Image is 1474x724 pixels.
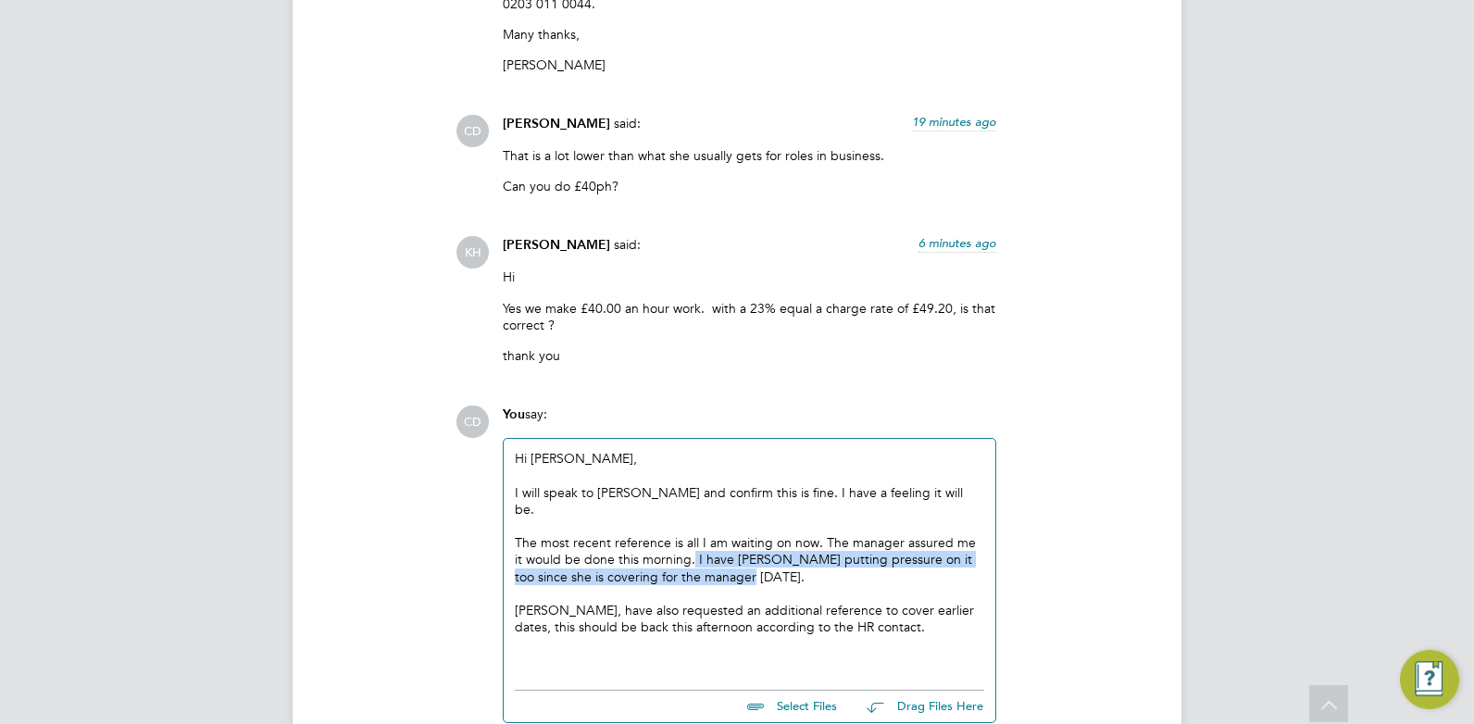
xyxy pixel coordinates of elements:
div: say: [503,406,996,438]
span: KH [456,236,489,268]
span: [PERSON_NAME] [503,116,610,131]
button: Engage Resource Center [1400,650,1459,709]
span: CD [456,406,489,438]
span: said: [614,236,641,253]
span: [PERSON_NAME] [503,237,610,253]
span: 19 minutes ago [912,114,996,130]
span: 6 minutes ago [918,235,996,251]
div: [PERSON_NAME], have also requested an additional reference to cover earlier dates, this should be... [515,602,984,635]
div: I will speak to [PERSON_NAME] and confirm this is fine. I have a feeling it will be. [515,484,984,518]
p: thank you [503,347,996,364]
div: Hi [PERSON_NAME], [515,450,984,668]
p: Yes we make £40.00 an hour work. with a 23% equal a charge rate of £49.20, is that correct ? [503,300,996,333]
p: Can you do £40ph? [503,178,996,194]
span: CD [456,115,489,147]
p: [PERSON_NAME] [503,56,996,73]
p: Many thanks, [503,26,996,43]
div: The most recent reference is all I am waiting on now. The manager assured me it would be done thi... [515,534,984,585]
p: Hi [503,268,996,285]
span: said: [614,115,641,131]
p: That is a lot lower than what she usually gets for roles in business. [503,147,996,164]
span: You [503,406,525,422]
